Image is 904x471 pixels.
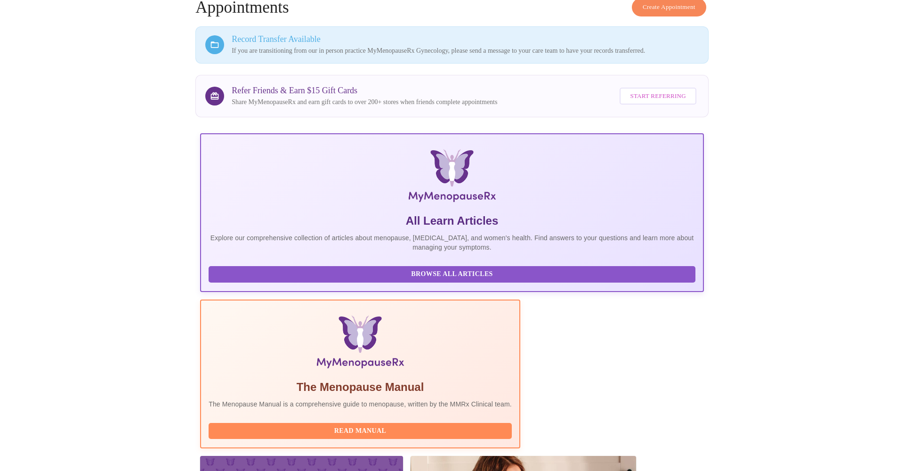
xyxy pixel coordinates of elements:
button: Browse All Articles [209,266,695,283]
span: Create Appointment [643,2,695,13]
button: Start Referring [620,88,696,105]
a: Browse All Articles [209,269,698,277]
button: Read Manual [209,423,512,439]
a: Read Manual [209,426,514,434]
a: Start Referring [617,83,698,110]
p: The Menopause Manual is a comprehensive guide to menopause, written by the MMRx Clinical team. [209,399,512,409]
h3: Record Transfer Available [232,34,699,44]
img: MyMenopauseRx Logo [284,149,620,206]
span: Start Referring [630,91,686,102]
p: If you are transitioning from our in person practice MyMenopauseRx Gynecology, please send a mess... [232,46,699,56]
h5: All Learn Articles [209,213,695,228]
p: Share MyMenopauseRx and earn gift cards to over 200+ stores when friends complete appointments [232,97,497,107]
span: Read Manual [218,425,502,437]
h3: Refer Friends & Earn $15 Gift Cards [232,86,497,96]
p: Explore our comprehensive collection of articles about menopause, [MEDICAL_DATA], and women's hea... [209,233,695,252]
img: Menopause Manual [257,316,463,372]
h5: The Menopause Manual [209,380,512,395]
span: Browse All Articles [218,268,686,280]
